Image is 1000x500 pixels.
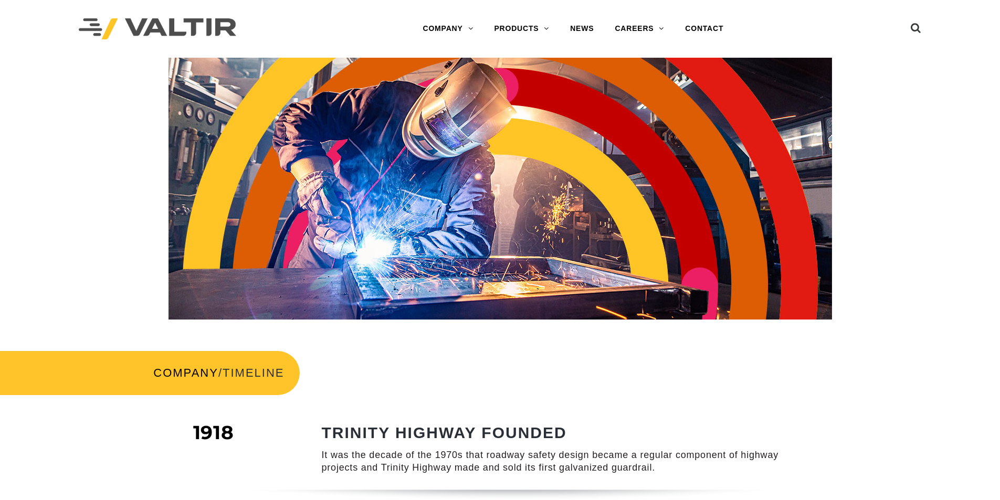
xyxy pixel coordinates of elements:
[483,18,560,39] a: PRODUCTS
[560,18,604,39] a: NEWS
[169,58,832,320] img: Header_Timeline
[322,424,567,441] strong: TRINITY HIGHWAY FOUNDED
[79,18,236,40] img: Valtir
[675,18,734,39] a: CONTACT
[153,366,218,379] a: COMPANY
[604,18,675,39] a: CAREERS
[322,449,786,474] p: It was the decade of the 1970s that roadway safety design became a regular component of highway p...
[223,366,284,379] span: TIMELINE
[193,421,234,444] span: 1918
[412,18,483,39] a: COMPANY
